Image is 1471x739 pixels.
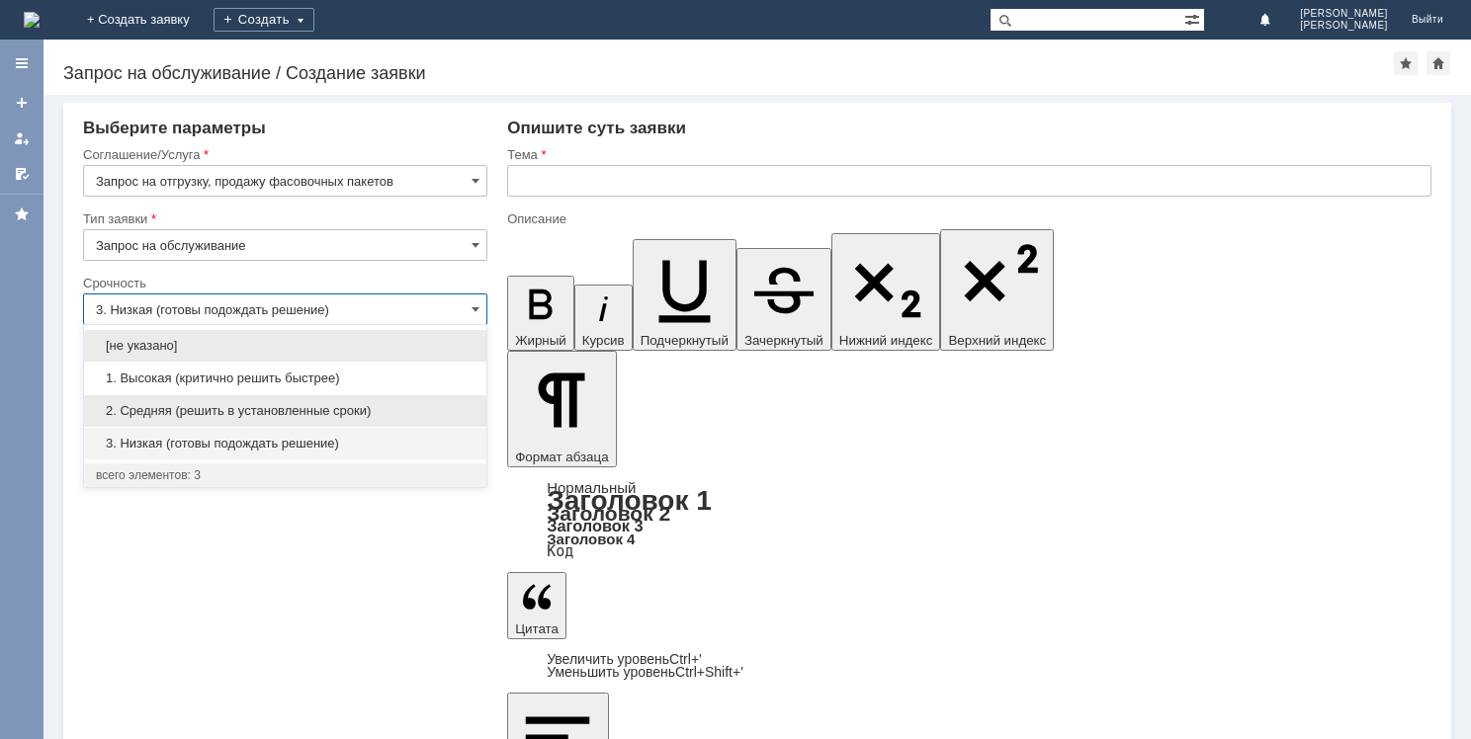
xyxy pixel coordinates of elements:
[547,479,636,496] a: Нормальный
[214,8,314,32] div: Создать
[507,212,1428,225] div: Описание
[6,158,38,190] a: Мои согласования
[669,651,702,667] span: Ctrl+'
[1427,51,1450,75] div: Сделать домашней страницей
[574,285,633,351] button: Курсив
[507,148,1428,161] div: Тема
[839,333,933,348] span: Нижний индекс
[633,239,736,351] button: Подчеркнутый
[515,450,608,464] span: Формат абзаца
[948,333,1046,348] span: Верхний индекс
[96,436,475,452] span: 3. Низкая (готовы подождать решение)
[63,63,1394,83] div: Запрос на обслуживание / Создание заявки
[96,467,475,483] div: всего элементов: 3
[24,12,40,28] a: Перейти на домашнюю страницу
[24,12,40,28] img: logo
[96,370,475,386] span: 1. Высокая (критично решить быстрее)
[736,248,831,351] button: Зачеркнутый
[744,333,823,348] span: Зачеркнутый
[515,621,559,636] span: Цитата
[547,502,670,525] a: Заголовок 2
[547,542,573,560] a: Код
[1300,8,1388,20] span: [PERSON_NAME]
[83,148,483,161] div: Соглашение/Услуга
[6,87,38,119] a: Создать заявку
[1300,20,1388,32] span: [PERSON_NAME]
[547,664,743,680] a: Decrease
[96,338,475,354] span: [не указано]
[1394,51,1418,75] div: Добавить в избранное
[507,653,1431,679] div: Цитата
[547,651,702,667] a: Increase
[507,276,574,351] button: Жирный
[641,333,729,348] span: Подчеркнутый
[547,485,712,516] a: Заголовок 1
[83,277,483,289] div: Срочность
[83,212,483,225] div: Тип заявки
[831,233,941,351] button: Нижний индекс
[507,119,686,137] span: Опишите суть заявки
[675,664,743,680] span: Ctrl+Shift+'
[507,481,1431,558] div: Формат абзаца
[507,572,566,639] button: Цитата
[1184,9,1204,28] span: Расширенный поиск
[96,403,475,419] span: 2. Средняя (решить в установленные сроки)
[6,123,38,154] a: Мои заявки
[547,531,635,547] a: Заголовок 4
[83,119,266,137] span: Выберите параметры
[507,351,616,467] button: Формат абзаца
[547,517,643,534] a: Заголовок 3
[515,333,566,348] span: Жирный
[940,229,1054,351] button: Верхний индекс
[582,333,625,348] span: Курсив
